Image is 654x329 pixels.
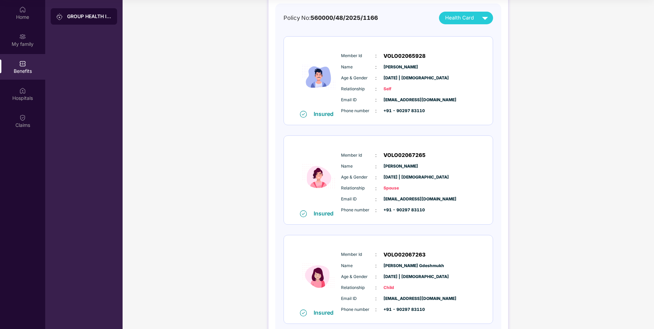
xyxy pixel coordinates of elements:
[341,53,375,59] span: Member Id
[341,251,375,258] span: Member Id
[300,310,307,316] img: svg+xml;base64,PHN2ZyB4bWxucz0iaHR0cDovL3d3dy53My5vcmcvMjAwMC9zdmciIHdpZHRoPSIxNiIgaGVpZ2h0PSIxNi...
[341,306,375,313] span: Phone number
[341,196,375,202] span: Email ID
[341,75,375,81] span: Age & Gender
[375,295,377,302] span: :
[383,185,418,192] span: Spouse
[375,284,377,291] span: :
[383,108,418,114] span: +91 - 90297 83110
[311,14,378,21] span: 560000/48/2025/1166
[341,263,375,269] span: Name
[383,306,418,313] span: +91 - 90297 83110
[19,114,26,121] img: svg+xml;base64,PHN2ZyBpZD0iQ2xhaW0iIHhtbG5zPSJodHRwOi8vd3d3LnczLm9yZy8yMDAwL3N2ZyIgd2lkdGg9IjIwIi...
[341,274,375,280] span: Age & Gender
[445,14,474,22] span: Health Card
[479,12,491,24] img: svg+xml;base64,PHN2ZyB4bWxucz0iaHR0cDovL3d3dy53My5vcmcvMjAwMC9zdmciIHZpZXdCb3g9IjAgMCAyNCAyNCIgd2...
[341,86,375,92] span: Relationship
[341,163,375,170] span: Name
[298,242,339,309] img: icon
[19,60,26,67] img: svg+xml;base64,PHN2ZyBpZD0iQmVuZWZpdHMiIHhtbG5zPSJodHRwOi8vd3d3LnczLm9yZy8yMDAwL3N2ZyIgd2lkdGg9Ij...
[341,295,375,302] span: Email ID
[341,174,375,181] span: Age & Gender
[375,262,377,269] span: :
[341,285,375,291] span: Relationship
[375,196,377,203] span: :
[383,295,418,302] span: [EMAIL_ADDRESS][DOMAIN_NAME]
[383,64,418,70] span: [PERSON_NAME]
[341,152,375,159] span: Member Id
[298,143,339,209] img: icon
[383,151,426,159] span: VOLO02067265
[67,13,112,20] div: GROUP HEALTH INSURANCE
[383,263,418,269] span: [PERSON_NAME] Gdeshmukh
[375,185,377,192] span: :
[284,13,378,22] div: Policy No:
[375,74,377,82] span: :
[383,196,418,202] span: [EMAIL_ADDRESS][DOMAIN_NAME]
[375,63,377,71] span: :
[375,52,377,60] span: :
[383,251,426,259] span: VOLO02067263
[375,96,377,104] span: :
[341,207,375,213] span: Phone number
[375,306,377,313] span: :
[314,309,338,316] div: Insured
[300,210,307,217] img: svg+xml;base64,PHN2ZyB4bWxucz0iaHR0cDovL3d3dy53My5vcmcvMjAwMC9zdmciIHdpZHRoPSIxNiIgaGVpZ2h0PSIxNi...
[56,13,63,20] img: svg+xml;base64,PHN2ZyB3aWR0aD0iMjAiIGhlaWdodD0iMjAiIHZpZXdCb3g9IjAgMCAyMCAyMCIgZmlsbD0ibm9uZSIgeG...
[383,174,418,181] span: [DATE] | [DEMOGRAPHIC_DATA]
[314,110,338,117] div: Insured
[383,52,426,60] span: VOLO02065928
[19,33,26,40] img: svg+xml;base64,PHN2ZyB3aWR0aD0iMjAiIGhlaWdodD0iMjAiIHZpZXdCb3g9IjAgMCAyMCAyMCIgZmlsbD0ibm9uZSIgeG...
[375,174,377,181] span: :
[341,97,375,103] span: Email ID
[375,163,377,170] span: :
[375,152,377,159] span: :
[383,285,418,291] span: Child
[383,86,418,92] span: Self
[375,85,377,93] span: :
[383,274,418,280] span: [DATE] | [DEMOGRAPHIC_DATA]
[375,207,377,214] span: :
[375,273,377,280] span: :
[375,107,377,115] span: :
[439,12,493,24] button: Health Card
[19,6,26,13] img: svg+xml;base64,PHN2ZyBpZD0iSG9tZSIgeG1sbnM9Imh0dHA6Ly93d3cudzMub3JnLzIwMDAvc3ZnIiB3aWR0aD0iMjAiIG...
[383,163,418,170] span: [PERSON_NAME]
[383,97,418,103] span: [EMAIL_ADDRESS][DOMAIN_NAME]
[383,75,418,81] span: [DATE] | [DEMOGRAPHIC_DATA]
[341,108,375,114] span: Phone number
[19,87,26,94] img: svg+xml;base64,PHN2ZyBpZD0iSG9zcGl0YWxzIiB4bWxucz0iaHR0cDovL3d3dy53My5vcmcvMjAwMC9zdmciIHdpZHRoPS...
[383,207,418,213] span: +91 - 90297 83110
[298,44,339,110] img: icon
[314,210,338,217] div: Insured
[341,185,375,192] span: Relationship
[375,251,377,258] span: :
[300,111,307,118] img: svg+xml;base64,PHN2ZyB4bWxucz0iaHR0cDovL3d3dy53My5vcmcvMjAwMC9zdmciIHdpZHRoPSIxNiIgaGVpZ2h0PSIxNi...
[341,64,375,70] span: Name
